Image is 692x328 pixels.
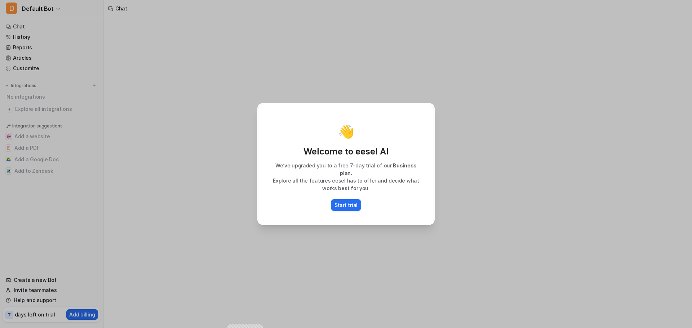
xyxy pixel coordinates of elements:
button: Start trial [331,199,361,211]
p: Welcome to eesel AI [266,146,426,157]
p: We’ve upgraded you to a free 7-day trial of our [266,162,426,177]
p: Explore all the features eesel has to offer and decide what works best for you. [266,177,426,192]
p: Start trial [334,201,358,209]
p: 👋 [338,124,354,139]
